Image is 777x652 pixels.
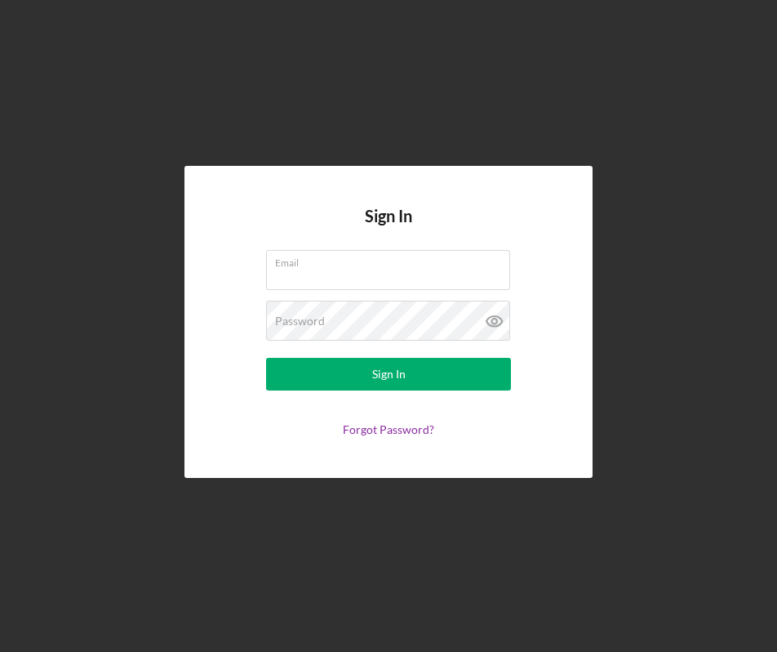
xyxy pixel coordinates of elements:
[275,251,510,269] label: Email
[266,358,511,391] button: Sign In
[372,358,406,391] div: Sign In
[365,207,412,250] h4: Sign In
[275,315,325,328] label: Password
[343,422,434,436] a: Forgot Password?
